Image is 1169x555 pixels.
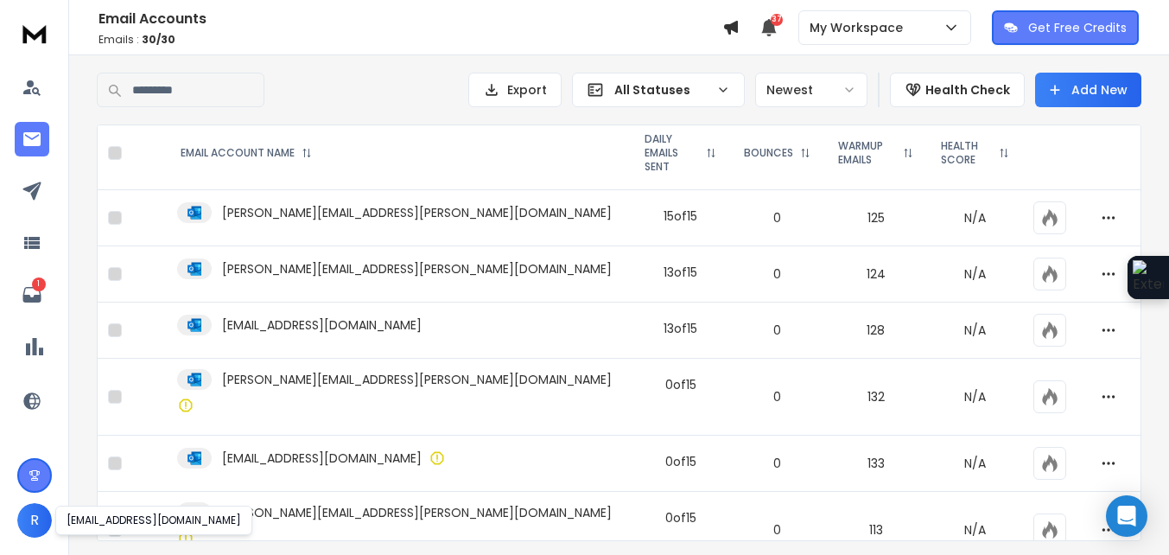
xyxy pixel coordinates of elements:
[824,359,927,436] td: 132
[222,450,422,467] p: [EMAIL_ADDRESS][DOMAIN_NAME]
[98,33,722,47] p: Emails :
[992,10,1139,45] button: Get Free Credits
[665,376,696,393] div: 0 of 15
[222,260,612,277] p: [PERSON_NAME][EMAIL_ADDRESS][PERSON_NAME][DOMAIN_NAME]
[665,453,696,470] div: 0 of 15
[222,316,422,334] p: [EMAIL_ADDRESS][DOMAIN_NAME]
[937,455,1013,472] p: N/A
[222,371,612,388] p: [PERSON_NAME][EMAIL_ADDRESS][PERSON_NAME][DOMAIN_NAME]
[824,303,927,359] td: 128
[142,32,175,47] span: 30 / 30
[740,455,814,472] p: 0
[17,503,52,538] button: R
[664,264,697,281] div: 13 of 15
[824,436,927,492] td: 133
[1028,19,1127,36] p: Get Free Credits
[937,209,1013,226] p: N/A
[645,132,699,174] p: DAILY EMAILS SENT
[1133,260,1164,295] img: Extension Icon
[222,204,612,221] p: [PERSON_NAME][EMAIL_ADDRESS][PERSON_NAME][DOMAIN_NAME]
[614,81,709,99] p: All Statuses
[771,14,783,26] span: 37
[15,277,49,312] a: 1
[55,506,252,535] div: [EMAIL_ADDRESS][DOMAIN_NAME]
[937,322,1013,339] p: N/A
[937,265,1013,283] p: N/A
[1035,73,1141,107] button: Add New
[17,17,52,49] img: logo
[181,146,312,160] div: EMAIL ACCOUNT NAME
[838,139,896,167] p: WARMUP EMAILS
[664,320,697,337] div: 13 of 15
[890,73,1025,107] button: Health Check
[740,209,814,226] p: 0
[468,73,562,107] button: Export
[740,322,814,339] p: 0
[32,277,46,291] p: 1
[740,388,814,405] p: 0
[824,190,927,246] td: 125
[98,9,722,29] h1: Email Accounts
[1106,495,1147,537] div: Open Intercom Messenger
[744,146,793,160] p: BOUNCES
[755,73,867,107] button: Newest
[941,139,992,167] p: HEALTH SCORE
[740,521,814,539] p: 0
[925,81,1010,99] p: Health Check
[937,388,1013,405] p: N/A
[665,509,696,526] div: 0 of 15
[740,265,814,283] p: 0
[810,19,910,36] p: My Workspace
[664,207,697,225] div: 15 of 15
[824,246,927,303] td: 124
[937,521,1013,539] p: N/A
[222,504,612,521] p: [PERSON_NAME][EMAIL_ADDRESS][PERSON_NAME][DOMAIN_NAME]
